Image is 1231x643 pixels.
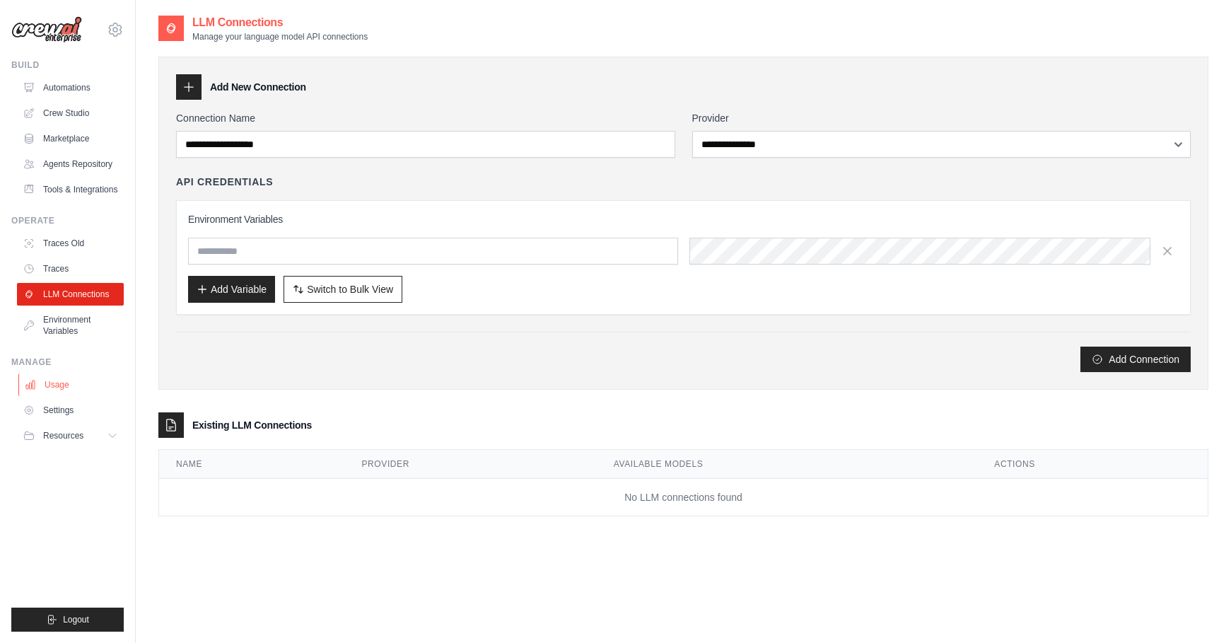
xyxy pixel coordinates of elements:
[18,373,125,396] a: Usage
[284,276,402,303] button: Switch to Bulk View
[159,450,344,479] th: Name
[159,479,1208,516] td: No LLM connections found
[692,111,1191,125] label: Provider
[977,450,1208,479] th: Actions
[17,153,124,175] a: Agents Repository
[17,178,124,201] a: Tools & Integrations
[188,212,1179,226] h3: Environment Variables
[597,450,978,479] th: Available Models
[11,215,124,226] div: Operate
[344,450,596,479] th: Provider
[17,102,124,124] a: Crew Studio
[176,175,273,189] h4: API Credentials
[11,59,124,71] div: Build
[43,430,83,441] span: Resources
[17,283,124,306] a: LLM Connections
[17,257,124,280] a: Traces
[11,608,124,632] button: Logout
[307,282,393,296] span: Switch to Bulk View
[1080,347,1191,372] button: Add Connection
[192,418,312,432] h3: Existing LLM Connections
[17,127,124,150] a: Marketplace
[17,424,124,447] button: Resources
[192,14,368,31] h2: LLM Connections
[11,357,124,368] div: Manage
[17,399,124,422] a: Settings
[17,308,124,342] a: Environment Variables
[17,76,124,99] a: Automations
[192,31,368,42] p: Manage your language model API connections
[176,111,675,125] label: Connection Name
[63,614,89,625] span: Logout
[11,16,82,43] img: Logo
[210,80,306,94] h3: Add New Connection
[17,232,124,255] a: Traces Old
[188,276,275,303] button: Add Variable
